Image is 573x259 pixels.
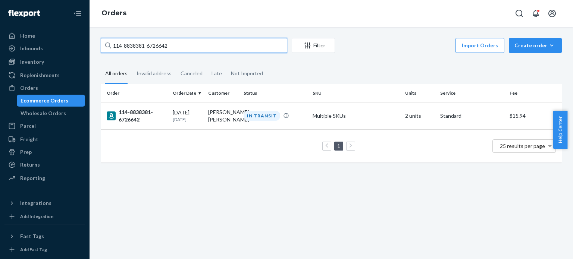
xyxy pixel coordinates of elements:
[4,133,85,145] a: Freight
[553,111,567,149] button: Help Center
[241,84,310,102] th: Status
[20,58,44,66] div: Inventory
[170,84,205,102] th: Order Date
[4,197,85,209] button: Integrations
[205,102,241,129] td: [PERSON_NAME] [PERSON_NAME]
[402,84,438,102] th: Units
[21,110,66,117] div: Wholesale Orders
[20,174,45,182] div: Reporting
[4,42,85,54] a: Inbounds
[4,146,85,158] a: Prep
[17,107,85,119] a: Wholesale Orders
[509,38,562,53] button: Create order
[545,6,560,21] button: Open account menu
[212,64,222,83] div: Late
[4,212,85,221] a: Add Integration
[181,64,203,83] div: Canceled
[4,69,85,81] a: Replenishments
[512,6,527,21] button: Open Search Box
[4,56,85,68] a: Inventory
[20,246,47,253] div: Add Fast Tag
[440,112,503,120] p: Standard
[4,245,85,254] a: Add Fast Tag
[455,38,504,53] button: Import Orders
[4,172,85,184] a: Reporting
[107,108,167,123] div: 114-8838381-6726642
[500,143,545,149] span: 25 results per page
[514,42,556,49] div: Create order
[20,72,60,79] div: Replenishments
[244,111,280,121] div: IN TRANSIT
[507,102,562,129] td: $15.94
[4,30,85,42] a: Home
[4,159,85,171] a: Returns
[20,32,35,40] div: Home
[101,9,126,17] a: Orders
[20,199,51,207] div: Integrations
[8,10,40,17] img: Flexport logo
[20,122,36,130] div: Parcel
[20,213,53,219] div: Add Integration
[310,84,402,102] th: SKU
[137,64,172,83] div: Invalid address
[17,95,85,107] a: Ecommerce Orders
[21,97,68,104] div: Ecommerce Orders
[95,3,132,24] ol: breadcrumbs
[292,38,335,53] button: Filter
[20,161,40,168] div: Returns
[4,120,85,132] a: Parcel
[310,102,402,129] td: Multiple SKUs
[402,102,438,129] td: 2 units
[437,84,506,102] th: Service
[292,42,335,49] div: Filter
[20,148,32,156] div: Prep
[4,230,85,242] button: Fast Tags
[105,64,128,84] div: All orders
[101,84,170,102] th: Order
[507,84,562,102] th: Fee
[528,6,543,21] button: Open notifications
[70,6,85,21] button: Close Navigation
[173,109,202,123] div: [DATE]
[173,116,202,123] p: [DATE]
[20,136,38,143] div: Freight
[20,233,44,240] div: Fast Tags
[20,84,38,92] div: Orders
[336,143,342,149] a: Page 1 is your current page
[4,82,85,94] a: Orders
[101,38,287,53] input: Search orders
[20,45,43,52] div: Inbounds
[208,90,238,96] div: Customer
[231,64,263,83] div: Not Imported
